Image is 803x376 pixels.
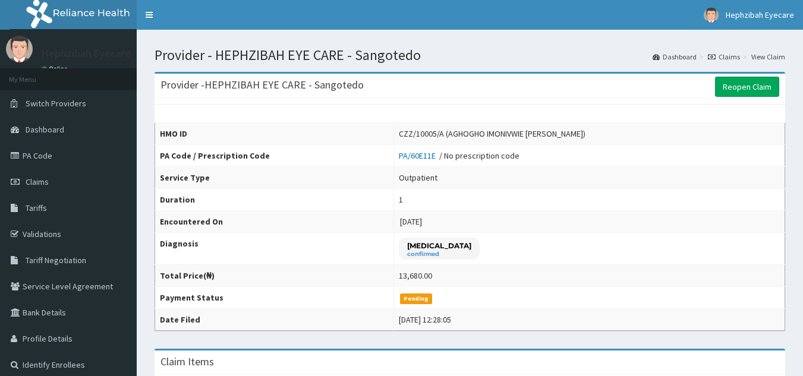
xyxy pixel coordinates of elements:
span: Claims [26,176,49,187]
h3: Provider - HEPHZIBAH EYE CARE - Sangotedo [160,80,364,90]
p: [MEDICAL_DATA] [407,241,471,251]
th: Total Price(₦) [155,265,394,287]
span: Tariff Negotiation [26,255,86,266]
img: User Image [704,8,719,23]
span: Hephzibah Eyecare [726,10,794,20]
a: PA/60E11E [399,150,439,161]
p: Hephzibah Eyecare [42,48,131,59]
a: Claims [708,52,740,62]
div: CZZ/10005/A (AGHOGHO IMONIVWIE [PERSON_NAME]) [399,128,585,140]
a: Dashboard [653,52,697,62]
span: Dashboard [26,124,64,135]
span: Switch Providers [26,98,86,109]
th: PA Code / Prescription Code [155,145,394,167]
span: [DATE] [400,216,422,227]
span: Pending [400,293,433,304]
img: User Image [6,36,33,62]
th: Service Type [155,167,394,189]
div: Outpatient [399,172,437,184]
h3: Claim Items [160,356,214,367]
h1: Provider - HEPHZIBAH EYE CARE - Sangotedo [155,48,785,63]
div: 13,680.00 [399,270,432,282]
a: Online [42,65,70,73]
span: Tariffs [26,203,47,213]
a: Reopen Claim [715,77,779,97]
div: 1 [399,194,403,206]
th: Payment Status [155,287,394,309]
th: Encountered On [155,211,394,233]
th: Duration [155,189,394,211]
a: View Claim [751,52,785,62]
th: Diagnosis [155,233,394,265]
small: confirmed [407,251,471,257]
th: Date Filed [155,309,394,331]
div: / No prescription code [399,150,519,162]
th: HMO ID [155,123,394,145]
div: [DATE] 12:28:05 [399,314,451,326]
